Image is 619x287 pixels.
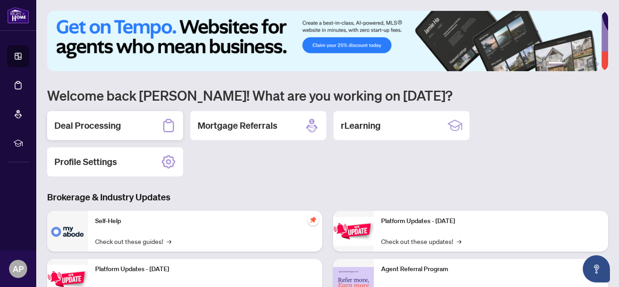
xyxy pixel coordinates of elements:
[95,216,315,226] p: Self-Help
[457,236,461,246] span: →
[595,62,599,66] button: 6
[13,263,24,275] span: AP
[54,119,121,132] h2: Deal Processing
[341,119,381,132] h2: rLearning
[47,191,608,204] h3: Brokerage & Industry Updates
[198,119,277,132] h2: Mortgage Referrals
[574,62,577,66] button: 3
[566,62,570,66] button: 2
[581,62,585,66] button: 4
[47,87,608,104] h1: Welcome back [PERSON_NAME]! What are you working on [DATE]?
[381,216,601,226] p: Platform Updates - [DATE]
[95,264,315,274] p: Platform Updates - [DATE]
[167,236,171,246] span: →
[588,62,592,66] button: 5
[381,236,461,246] a: Check out these updates!→
[47,211,88,252] img: Self-Help
[95,236,171,246] a: Check out these guides!→
[333,217,374,245] img: Platform Updates - June 23, 2025
[47,11,601,71] img: Slide 0
[548,62,563,66] button: 1
[7,7,29,24] img: logo
[54,156,117,168] h2: Profile Settings
[381,264,601,274] p: Agent Referral Program
[583,255,610,282] button: Open asap
[308,214,319,225] span: pushpin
